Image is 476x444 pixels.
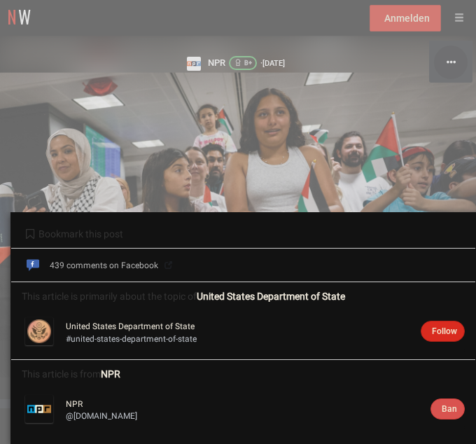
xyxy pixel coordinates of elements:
span: 439 comments on Facebook [50,256,158,275]
a: NPR [66,398,402,410]
div: @[DOMAIN_NAME] [66,410,402,422]
img: Profile picture of NPR [25,395,53,423]
li: This article is primarily about the topic of [11,282,475,360]
div: #united-states-department-of-state [66,333,402,345]
a: United States Department of State [197,291,345,302]
a: Comment [22,253,187,276]
a: United States Department of State [66,321,402,333]
span: Follow [432,326,457,336]
li: Bookmark this post [11,220,475,249]
a: NPR [101,368,120,380]
span: Ban [442,404,457,414]
img: Profile picture of United States Department of State [25,317,53,345]
li: This article is from [11,360,475,436]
